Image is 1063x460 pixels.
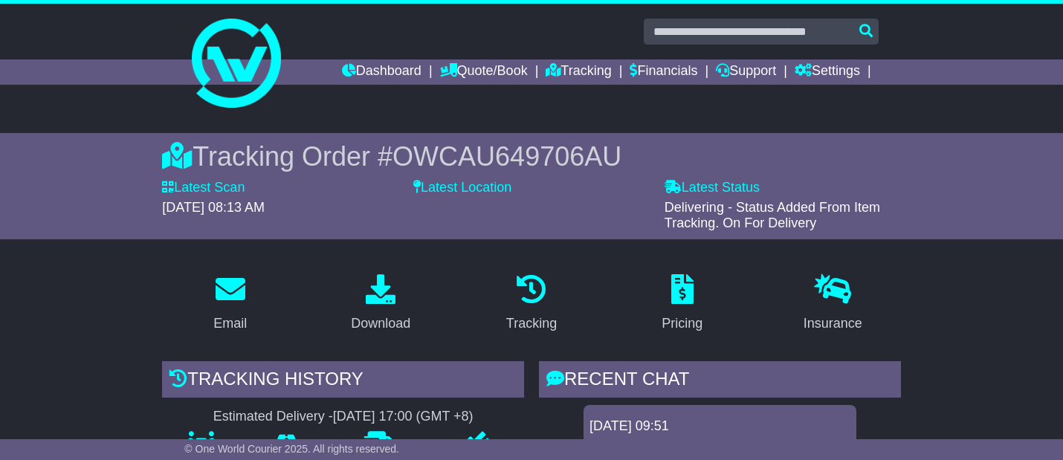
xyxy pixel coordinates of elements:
[795,59,860,85] a: Settings
[184,443,399,455] span: © One World Courier 2025. All rights reserved.
[162,140,900,172] div: Tracking Order #
[665,180,760,196] label: Latest Status
[204,269,256,339] a: Email
[662,314,702,334] div: Pricing
[539,361,901,401] div: RECENT CHAT
[804,314,862,334] div: Insurance
[589,418,850,435] div: [DATE] 09:51
[392,141,621,172] span: OWCAU649706AU
[546,59,611,85] a: Tracking
[162,361,524,401] div: Tracking history
[162,200,265,215] span: [DATE] 08:13 AM
[716,59,776,85] a: Support
[162,409,524,425] div: Estimated Delivery -
[351,314,410,334] div: Download
[333,409,474,425] div: [DATE] 17:00 (GMT +8)
[341,269,420,339] a: Download
[630,59,697,85] a: Financials
[342,59,421,85] a: Dashboard
[497,269,566,339] a: Tracking
[440,59,528,85] a: Quote/Book
[506,314,557,334] div: Tracking
[162,180,245,196] label: Latest Scan
[665,200,880,231] span: Delivering - Status Added From Item Tracking. On For Delivery
[413,180,511,196] label: Latest Location
[794,269,872,339] a: Insurance
[213,314,247,334] div: Email
[652,269,712,339] a: Pricing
